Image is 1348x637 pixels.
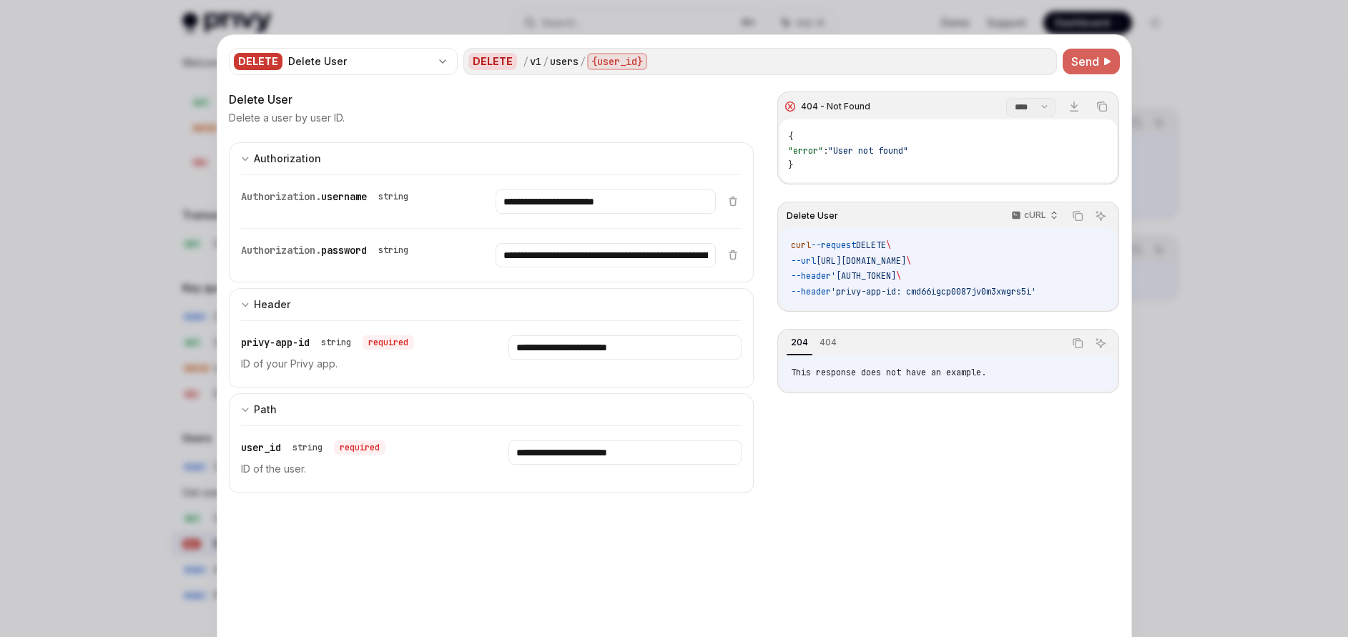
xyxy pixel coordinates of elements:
button: cURL [1003,204,1064,228]
div: required [334,440,385,455]
span: privy-app-id [241,336,310,349]
span: '[AUTH_TOKEN] [831,270,896,282]
div: privy-app-id [241,335,414,350]
div: / [580,54,586,69]
button: expand input section [229,142,754,174]
button: DELETEDelete User [229,46,458,76]
div: v1 [530,54,541,69]
span: user_id [241,441,281,454]
button: expand input section [229,288,754,320]
button: Copy the contents from the code block [1068,207,1087,225]
p: ID of the user. [241,460,474,478]
div: 204 [787,334,812,351]
div: Delete User [288,54,431,69]
div: string [378,191,408,202]
div: Authorization.password [241,243,414,257]
div: / [523,54,528,69]
button: Ask AI [1091,334,1110,352]
div: string [292,442,323,453]
div: string [321,337,351,348]
p: ID of your Privy app. [241,355,474,372]
div: required [363,335,414,350]
p: cURL [1024,209,1046,221]
span: "User not found" [828,145,908,157]
span: \ [886,240,891,251]
span: --header [791,286,831,297]
div: 404 - Not Found [801,101,870,112]
span: curl [791,240,811,251]
span: DELETE [856,240,886,251]
span: : [823,145,828,157]
div: Header [254,296,290,313]
div: Authorization [254,150,321,167]
span: 'privy-app-id: cmd66igcp0087jv0m3xwgrs5i' [831,286,1036,297]
button: Ask AI [1091,207,1110,225]
span: Delete User [787,210,838,222]
div: Delete User [229,91,754,108]
div: users [550,54,579,69]
span: \ [896,270,901,282]
div: DELETE [468,53,517,70]
span: Authorization. [241,244,321,257]
div: string [378,245,408,256]
button: expand input section [229,393,754,425]
span: "error" [788,145,823,157]
span: --request [811,240,856,251]
span: This response does not have an example. [791,367,986,378]
div: 404 [815,334,841,351]
button: Send [1063,49,1120,74]
span: username [321,190,367,203]
div: DELETE [234,53,282,70]
span: \ [906,255,911,267]
button: Copy the contents from the code block [1068,334,1087,352]
span: [URL][DOMAIN_NAME] [816,255,906,267]
span: password [321,244,367,257]
div: Path [254,401,277,418]
span: --header [791,270,831,282]
div: {user_id} [587,53,647,70]
span: Authorization. [241,190,321,203]
span: { [788,131,793,142]
div: Authorization.username [241,189,414,204]
span: --url [791,255,816,267]
div: user_id [241,440,385,455]
span: } [788,159,793,171]
div: / [543,54,548,69]
span: Send [1071,53,1099,70]
button: Copy the contents from the code block [1093,97,1111,116]
p: Delete a user by user ID. [229,111,345,125]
